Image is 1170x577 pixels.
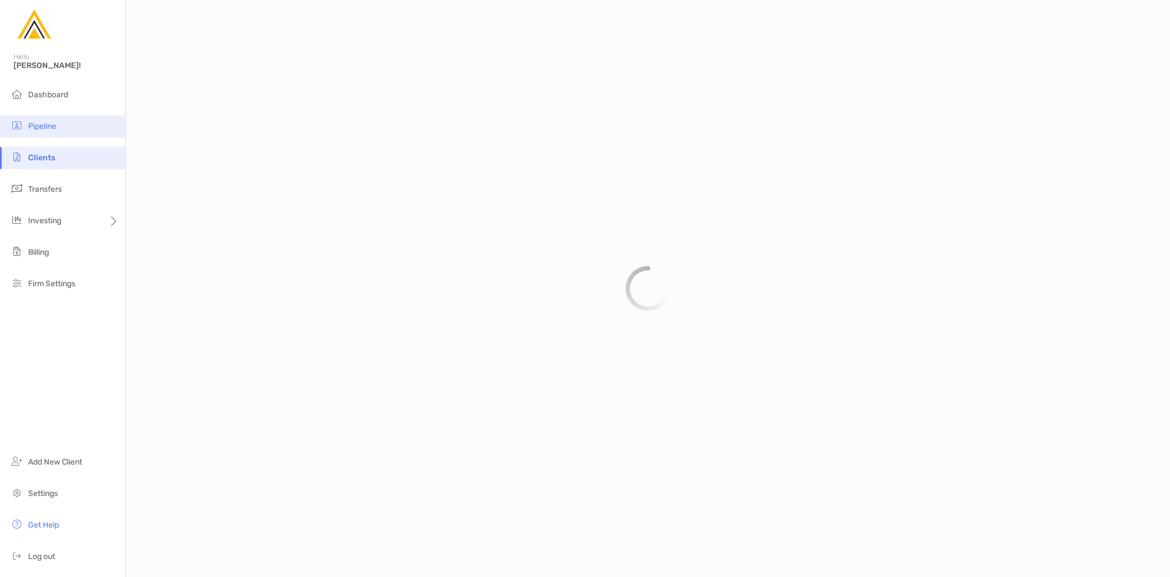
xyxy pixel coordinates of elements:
span: [PERSON_NAME]! [13,61,119,70]
img: logout icon [10,549,24,562]
img: Zoe Logo [13,4,54,45]
img: settings icon [10,486,24,499]
img: firm-settings icon [10,276,24,290]
span: Pipeline [28,121,56,131]
img: transfers icon [10,182,24,195]
img: billing icon [10,245,24,258]
span: Get Help [28,520,59,530]
span: Clients [28,153,55,163]
img: dashboard icon [10,87,24,101]
img: add_new_client icon [10,454,24,468]
span: Dashboard [28,90,68,100]
span: Firm Settings [28,279,75,288]
img: get-help icon [10,517,24,531]
img: pipeline icon [10,119,24,132]
span: Billing [28,247,49,257]
img: investing icon [10,213,24,227]
span: Settings [28,489,58,498]
span: Log out [28,552,55,561]
span: Investing [28,216,61,226]
span: Add New Client [28,457,82,467]
img: clients icon [10,150,24,164]
span: Transfers [28,184,62,194]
